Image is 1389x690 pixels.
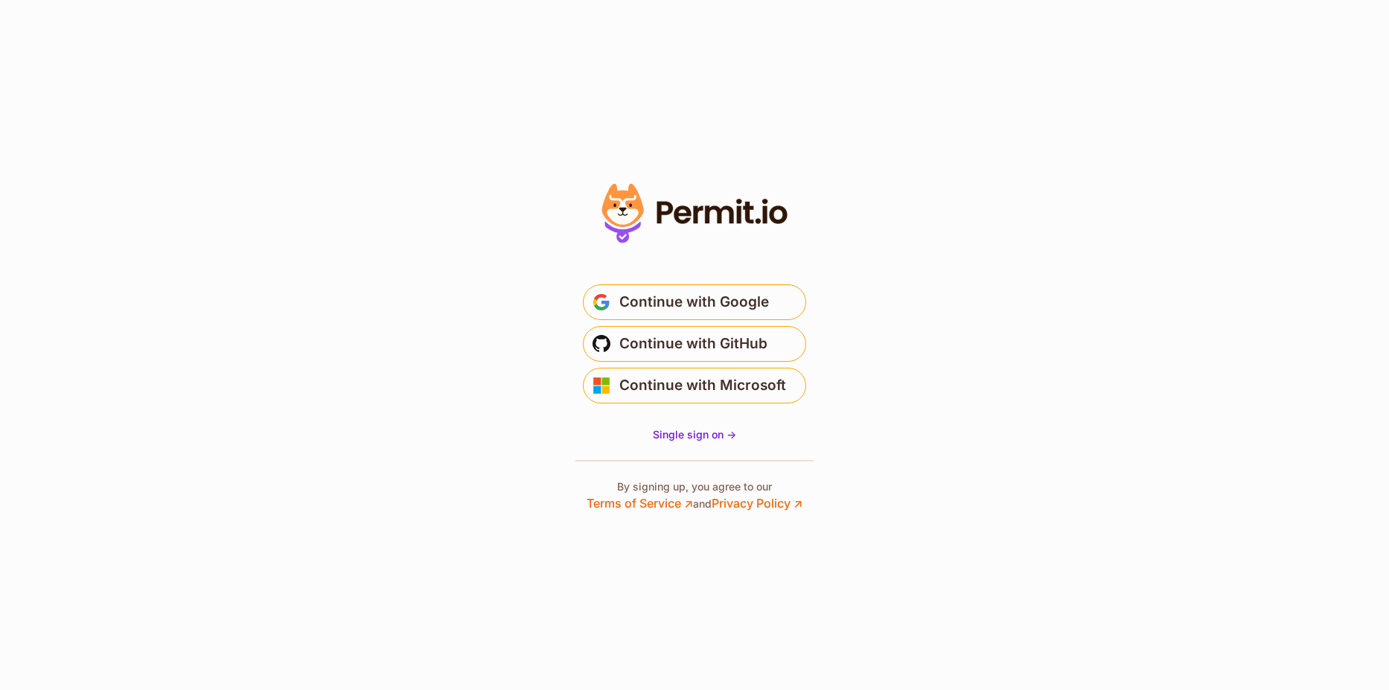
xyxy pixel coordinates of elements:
span: Continue with Google [619,290,769,314]
span: Single sign on -> [653,428,736,441]
span: Continue with Microsoft [619,374,786,397]
span: Continue with GitHub [619,332,767,356]
a: Terms of Service ↗ [587,496,693,511]
button: Continue with Microsoft [583,368,806,403]
a: Privacy Policy ↗ [712,496,802,511]
a: Single sign on -> [653,427,736,442]
button: Continue with GitHub [583,326,806,362]
button: Continue with Google [583,284,806,320]
p: By signing up, you agree to our and [587,479,802,512]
